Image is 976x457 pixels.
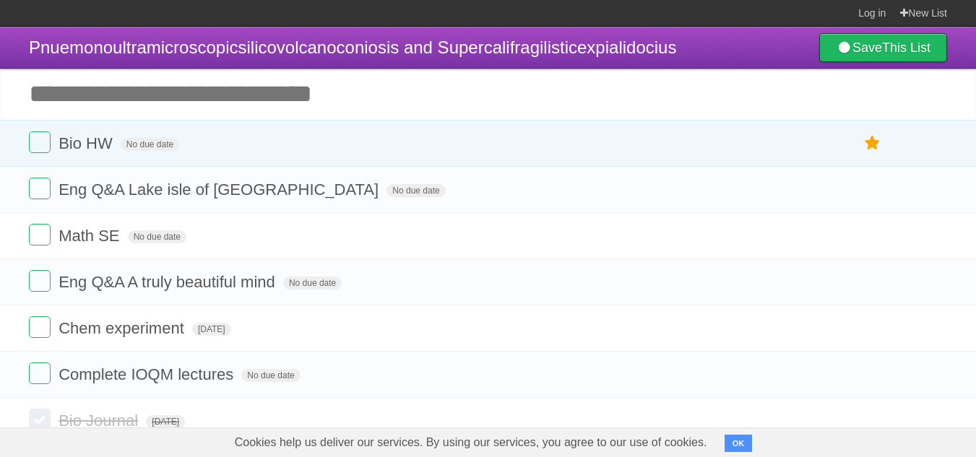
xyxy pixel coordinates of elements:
[29,316,51,338] label: Done
[121,138,179,151] span: No due date
[59,227,123,245] span: Math SE
[29,224,51,245] label: Done
[29,362,51,384] label: Done
[386,184,445,197] span: No due date
[59,273,279,291] span: Eng Q&A A truly beautiful mind
[59,365,237,383] span: Complete IOQM lectures
[859,131,886,155] label: Star task
[725,435,753,452] button: OK
[128,230,186,243] span: No due date
[29,270,51,292] label: Done
[819,33,947,62] a: SaveThis List
[29,409,51,430] label: Done
[29,38,676,57] span: Pnuemonoultramicroscopicsilicovolcanoconiosis and Supercalifragilisticexpialidocius
[146,415,185,428] span: [DATE]
[59,134,116,152] span: Bio HW
[241,369,300,382] span: No due date
[59,180,382,199] span: Eng Q&A Lake isle of [GEOGRAPHIC_DATA]
[29,178,51,199] label: Done
[59,319,188,337] span: Chem experiment
[29,131,51,153] label: Done
[220,428,722,457] span: Cookies help us deliver our services. By using our services, you agree to our use of cookies.
[192,323,231,336] span: [DATE]
[283,277,342,290] span: No due date
[882,40,930,55] b: This List
[59,412,142,430] span: Bio Journal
